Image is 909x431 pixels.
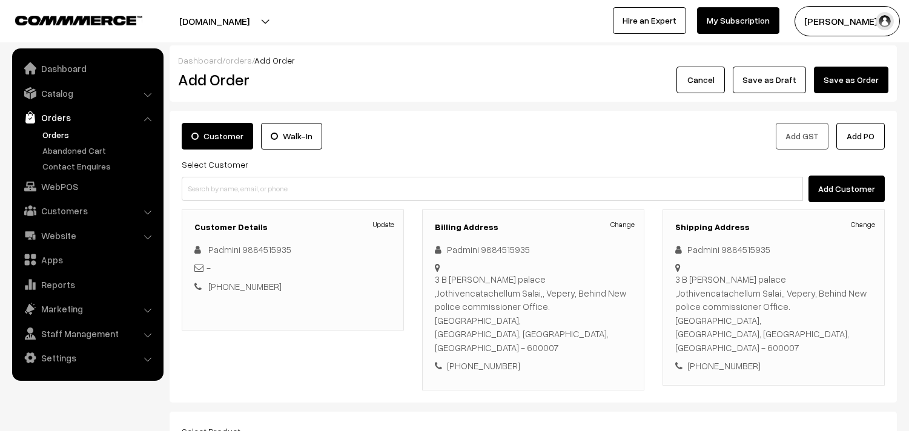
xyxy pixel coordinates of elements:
[178,55,222,65] a: Dashboard
[675,272,872,354] div: 3 B [PERSON_NAME] palace ,Jothivencatachellum Salai,, Vepery, Behind New police commissioner Offi...
[194,261,391,275] div: -
[15,176,159,197] a: WebPOS
[676,67,725,93] button: Cancel
[137,6,292,36] button: [DOMAIN_NAME]
[373,219,394,230] a: Update
[15,82,159,104] a: Catalog
[851,219,875,230] a: Change
[182,123,253,150] label: Customer
[15,200,159,222] a: Customers
[435,359,632,373] div: [PHONE_NUMBER]
[15,107,159,128] a: Orders
[15,16,142,25] img: COMMMERCE
[15,225,159,246] a: Website
[182,177,803,201] input: Search by name, email, or phone
[39,160,159,173] a: Contact Enquires
[610,219,635,230] a: Change
[194,222,391,232] h3: Customer Details
[876,12,894,30] img: user
[435,243,632,257] div: Padmini 9884515935
[15,274,159,295] a: Reports
[15,249,159,271] a: Apps
[814,67,888,93] button: Save as Order
[182,158,248,171] label: Select Customer
[675,243,872,257] div: Padmini 9884515935
[836,123,885,150] button: Add PO
[435,222,632,232] h3: Billing Address
[776,123,828,150] button: Add GST
[808,176,885,202] button: Add Customer
[15,298,159,320] a: Marketing
[261,123,322,150] label: Walk-In
[675,222,872,232] h3: Shipping Address
[208,281,282,292] a: [PHONE_NUMBER]
[733,67,806,93] button: Save as Draft
[39,128,159,141] a: Orders
[178,54,888,67] div: / /
[178,70,403,89] h2: Add Order
[613,7,686,34] a: Hire an Expert
[675,359,872,373] div: [PHONE_NUMBER]
[39,144,159,157] a: Abandoned Cart
[795,6,900,36] button: [PERSON_NAME] s…
[225,55,252,65] a: orders
[254,55,295,65] span: Add Order
[15,323,159,344] a: Staff Management
[435,272,632,354] div: 3 B [PERSON_NAME] palace ,Jothivencatachellum Salai,, Vepery, Behind New police commissioner Offi...
[697,7,779,34] a: My Subscription
[208,244,291,255] a: Padmini 9884515935
[15,58,159,79] a: Dashboard
[15,12,121,27] a: COMMMERCE
[15,347,159,369] a: Settings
